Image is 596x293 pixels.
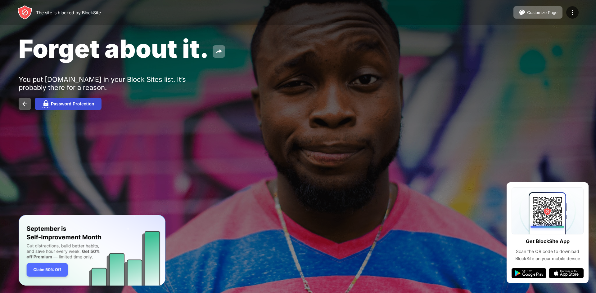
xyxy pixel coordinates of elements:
div: Password Protection [51,101,94,106]
img: qrcode.svg [512,187,584,234]
div: Scan the QR code to download BlockSite on your mobile device [512,248,584,262]
img: menu-icon.svg [569,9,576,16]
img: password.svg [42,100,50,108]
div: You put [DOMAIN_NAME] in your Block Sites list. It’s probably there for a reason. [19,75,210,91]
div: The site is blocked by BlockSite [36,10,101,15]
div: Get BlockSite App [526,237,570,246]
img: app-store.svg [549,268,584,278]
img: google-play.svg [512,268,546,278]
img: share.svg [215,48,223,55]
img: pallet.svg [518,9,526,16]
button: Customize Page [513,6,562,19]
button: Password Protection [35,98,102,110]
img: header-logo.svg [17,5,32,20]
img: back.svg [21,100,29,108]
span: Forget about it. [19,33,209,64]
iframe: Banner [19,215,165,286]
div: Customize Page [527,10,558,15]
